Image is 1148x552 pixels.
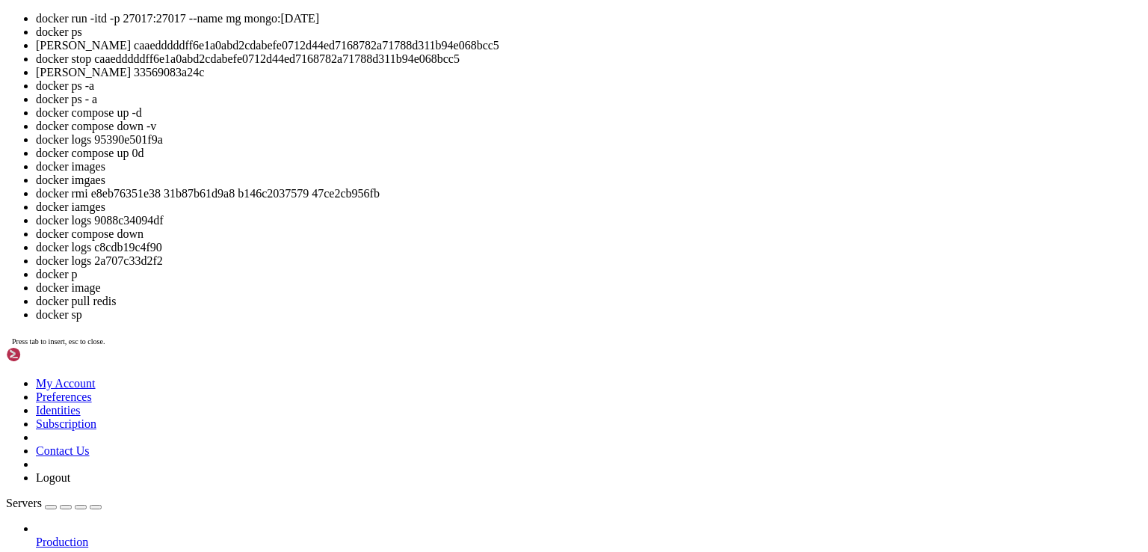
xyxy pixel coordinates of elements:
li: docker sp [36,308,1142,322]
x-row: [root@C20251001166336 ~]# docker stop 8f995b85a69bcfdfdc68e8b6cd7867f00afd2e2890a4f6686a9037d6ec9... [6,146,953,159]
x-row: NAMES [6,44,953,57]
span: 8c3e74ec2a45 apache/rocketmq:4.9.6 "sh mqbroker -c /opt…" 4 hours ago Up 9 minutes 9876/tcp, 1090... [6,57,909,69]
span: Servers [6,497,42,509]
a: My Account [36,377,96,390]
li: [PERSON_NAME] caaedddddff6e1a0abd2cdabefe0712d44ed7168782a71788d311b94e068bcc5 [36,39,1142,52]
x-row: [root@C20251001166336 ~]# docker run -itd -p 27017:27017 --name mg mongo:[DATE] [6,108,953,120]
li: docker logs 95390e501f9a [36,133,1142,147]
li: docker image [36,281,1142,295]
li: docker imgaes [36,174,1142,187]
x-row: [root@C20251001166336 ~]# htop [6,6,953,19]
li: docker compose up -d [36,106,1142,120]
a: Logout [36,471,70,484]
span: Production [36,536,88,548]
li: docker run -itd -p 27017:27017 --name mg mongo:[DATE] [36,12,1142,25]
span: Press tab to insert, esc to close. [12,337,105,346]
li: docker ps [36,25,1142,39]
x-row: CONTAINER ID IMAGE COMMAND CREATED STATUS PORTS [6,31,953,44]
x-row: 8f995b85a69bcfdfdc68e8b6cd7867f00afd2e2890a4f6686a9037d6ec9a8999 [6,159,953,171]
li: docker stop caaedddddff6e1a0abd2cdabefe0712d44ed7168782a71788d311b94e068bcc5 [36,52,1142,66]
li: docker compose up 0d [36,147,1142,160]
a: Contact Us [36,444,90,457]
a: Subscription [36,417,96,430]
li: docker p [36,268,1142,281]
li: [PERSON_NAME] 33569083a24c [36,66,1142,79]
x-row: [root@C20251001166336 ~]# docke [6,171,953,184]
a: Servers [6,497,102,509]
x-row: [root@C20251001166336 ~]# ^C [6,133,953,146]
a: Preferences [36,390,92,403]
a: Production [36,536,1142,549]
a: Identities [36,404,81,417]
x-row: [root@C20251001166336 ~]# docker ps [6,19,953,31]
li: docker logs 2a707c33d2f2 [36,254,1142,268]
li: docker ps -a [36,79,1142,93]
li: docker ps - a [36,93,1142,106]
x-row: 98f9f00159a3 apache/rocketmq:4.9.6 "sh mqnamesrv" 4 hours ago Up 9 minutes 10909/tcp, [TECHNICAL_... [6,82,953,95]
x-row: 11-10912/tcp rmq-namesrv [6,95,953,108]
li: docker logs 9088c34094df [36,214,1142,227]
li: docker compose down -v [36,120,1142,133]
img: Shellngn [6,347,92,362]
x-row: :::10911->10911/tcp rmq-broker [6,70,953,82]
li: docker pull redis [36,295,1142,308]
li: docker rmi e8eb76351e38 31b87b61d9a8 b146c2037579 47ce2cb956fb [36,187,1142,200]
div: (31, 13) [201,171,207,184]
li: docker images [36,160,1142,174]
li: docker logs c8cdb19c4f90 [36,241,1142,254]
x-row: 8f995b85a69bcfdfdc68e8b6cd7867f00afd2e2890a4f6686a9037d6ec9a8999 [6,120,953,133]
li: docker compose down [36,227,1142,241]
li: docker iamges [36,200,1142,214]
